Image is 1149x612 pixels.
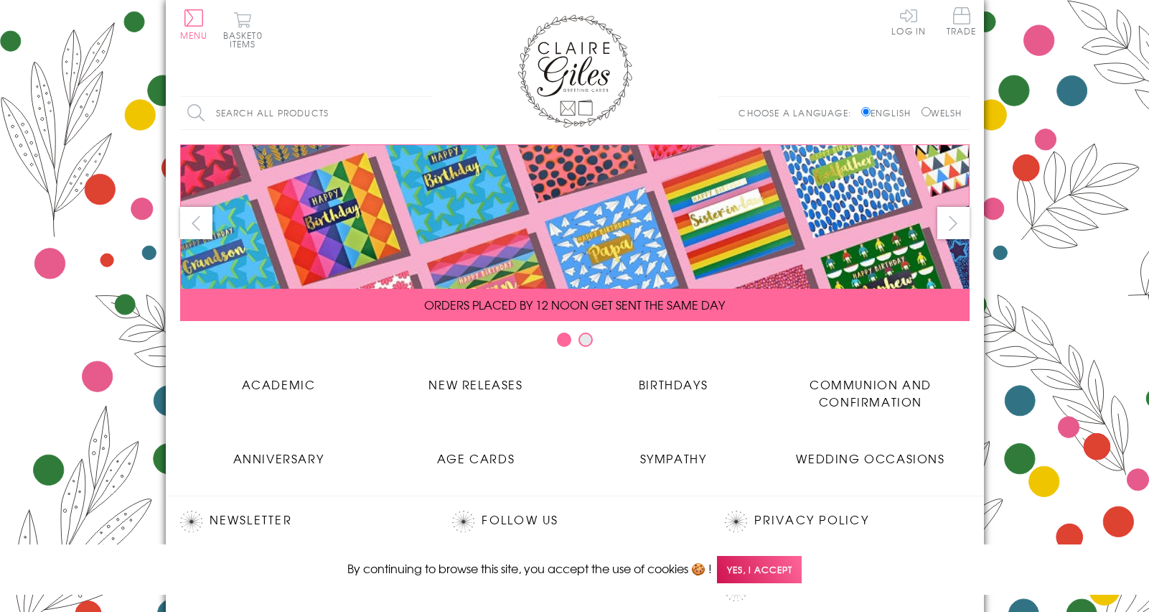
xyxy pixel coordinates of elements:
span: ORDERS PLACED BY 12 NOON GET SENT THE SAME DAY [424,296,725,313]
a: Privacy Policy [754,511,868,530]
button: Carousel Page 2 [578,333,593,347]
label: Welsh [921,106,962,119]
input: Search all products [180,97,431,129]
a: Communion and Confirmation [772,365,970,410]
span: Academic [242,376,316,393]
button: Menu [180,9,208,40]
button: Basket0 items [223,11,263,48]
input: Welsh [921,107,931,116]
span: Yes, I accept [717,556,802,584]
p: Join us on our social networking profiles for up to the minute news and product releases the mome... [452,542,696,593]
span: 0 items [230,29,263,50]
span: Sympathy [640,450,707,467]
a: Age Cards [377,439,575,467]
div: Carousel Pagination [180,332,970,354]
p: Sign up for our newsletter to receive the latest product launches, news and offers directly to yo... [180,542,424,593]
span: New Releases [428,376,522,393]
span: Wedding Occasions [796,450,944,467]
a: New Releases [377,365,575,393]
h2: Newsletter [180,511,424,532]
span: Communion and Confirmation [810,376,932,410]
span: Anniversary [233,450,324,467]
p: Choose a language: [738,106,858,119]
a: Birthdays [575,365,772,393]
img: Claire Giles Greetings Cards [517,14,632,128]
span: Trade [947,7,977,35]
h2: Follow Us [452,511,696,532]
span: Birthdays [639,376,708,393]
a: Log In [891,7,926,35]
a: Academic [180,365,377,393]
a: Anniversary [180,439,377,467]
span: Age Cards [437,450,515,467]
button: prev [180,207,212,239]
input: Search [417,97,431,129]
a: Blog [754,580,792,599]
span: Menu [180,29,208,42]
button: next [937,207,970,239]
a: Trade [947,7,977,38]
a: Wedding Occasions [772,439,970,467]
a: Sympathy [575,439,772,467]
label: English [861,106,918,119]
input: English [861,107,871,116]
button: Carousel Page 1 (Current Slide) [557,333,571,347]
